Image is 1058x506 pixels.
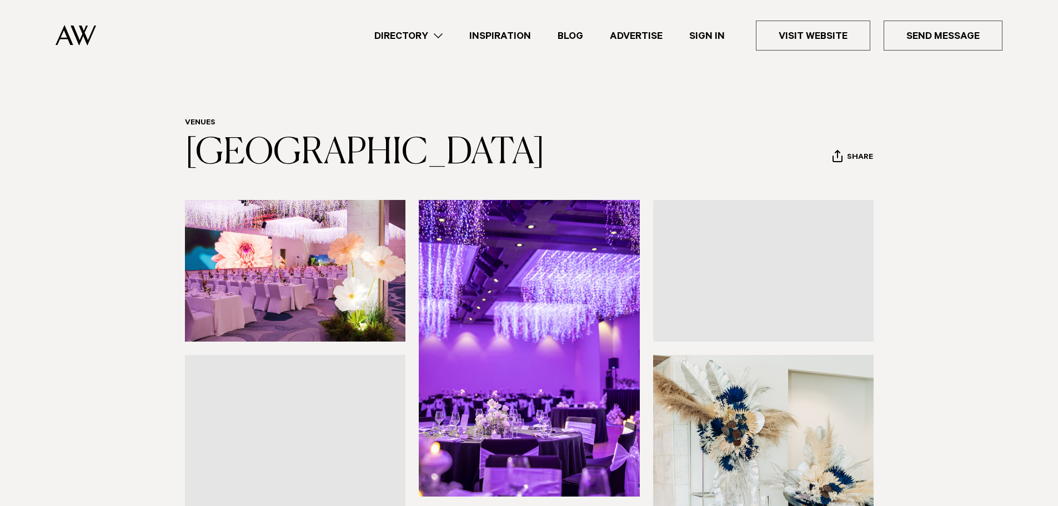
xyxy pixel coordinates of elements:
a: Sign In [676,28,738,43]
a: Directory [361,28,456,43]
a: [GEOGRAPHIC_DATA] [185,136,545,171]
button: Share [832,149,874,166]
a: Venues [185,119,215,128]
a: Visit Website [756,21,870,51]
a: Blog [544,28,596,43]
span: Share [847,153,873,163]
img: Auckland Weddings Logo [56,25,96,46]
a: Send Message [884,21,1002,51]
a: Inspiration [456,28,544,43]
a: Advertise [596,28,676,43]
